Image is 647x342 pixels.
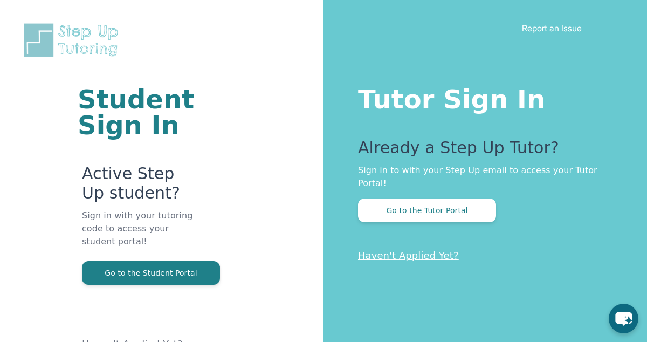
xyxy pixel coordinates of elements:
a: Go to the Tutor Portal [358,205,496,215]
a: Report an Issue [522,23,582,33]
p: Sign in to with your Step Up email to access your Tutor Portal! [358,164,604,190]
p: Already a Step Up Tutor? [358,138,604,164]
button: Go to the Student Portal [82,261,220,285]
h1: Student Sign In [78,86,194,138]
a: Go to the Student Portal [82,268,220,278]
p: Sign in with your tutoring code to access your student portal! [82,209,194,261]
p: Active Step Up student? [82,164,194,209]
h1: Tutor Sign In [358,82,604,112]
button: chat-button [609,304,638,333]
button: Go to the Tutor Portal [358,199,496,222]
img: Step Up Tutoring horizontal logo [22,22,125,59]
a: Haven't Applied Yet? [358,250,459,261]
